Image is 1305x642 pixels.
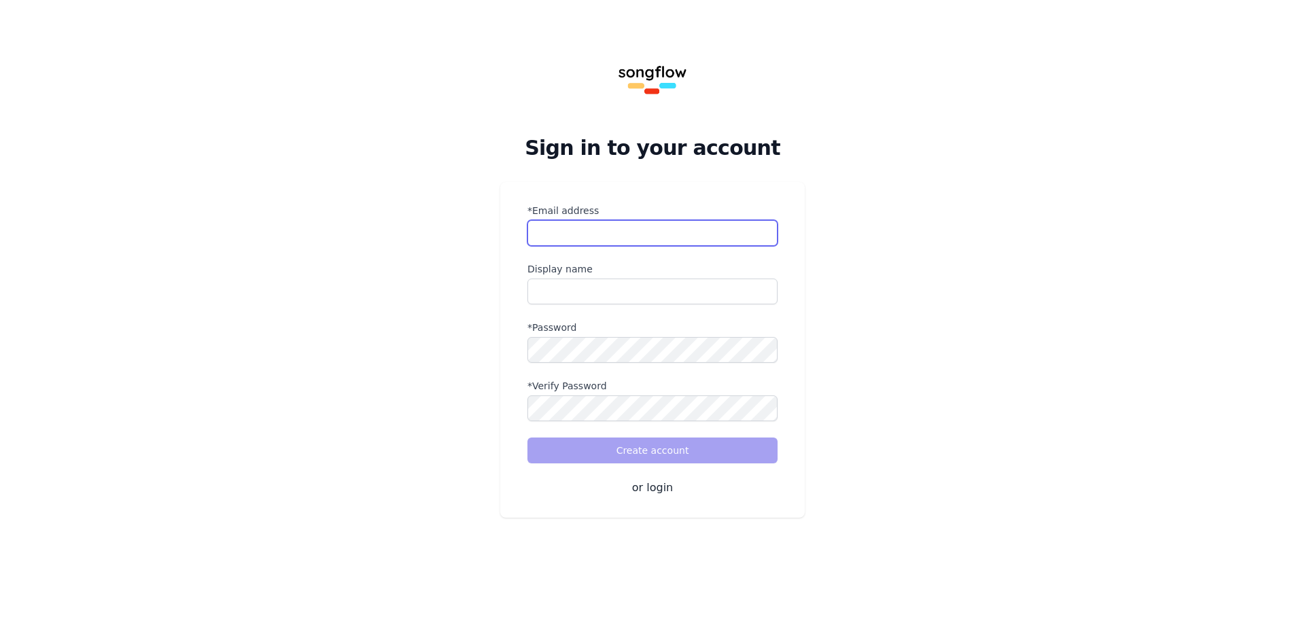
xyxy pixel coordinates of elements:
label: *Email address [527,204,778,217]
button: Create account [527,438,778,463]
h2: Sign in to your account [500,136,805,160]
label: Display name [527,262,778,276]
label: *Verify Password [527,379,778,393]
button: or login [527,480,778,496]
img: Songflow [609,33,696,120]
label: *Password [527,321,778,334]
